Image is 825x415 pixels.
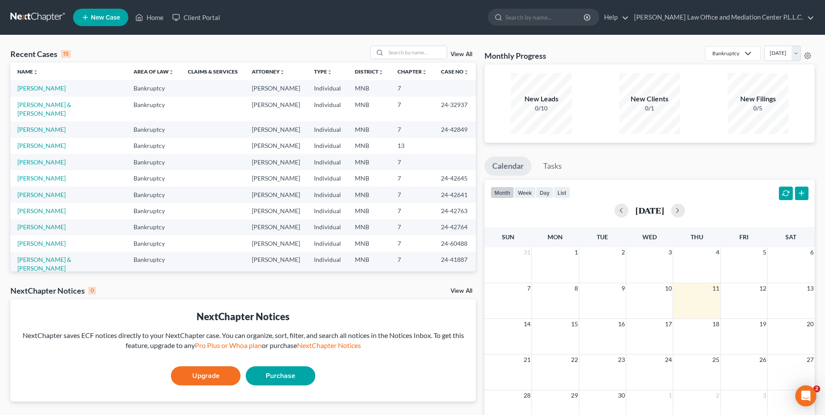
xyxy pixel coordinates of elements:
h3: Monthly Progress [484,50,546,61]
td: MNB [348,219,391,235]
span: 15 [570,319,579,329]
div: 0/1 [619,104,680,113]
span: 5 [762,247,767,258]
span: 23 [617,355,626,365]
td: 24-60488 [434,235,476,251]
td: [PERSON_NAME] [245,138,307,154]
div: New Clients [619,94,680,104]
td: 24-42641 [434,187,476,203]
a: Typeunfold_more [314,68,332,75]
span: Thu [691,233,703,241]
td: Individual [307,170,348,186]
td: Bankruptcy [127,170,181,186]
td: MNB [348,154,391,170]
span: 11 [711,283,720,294]
td: 24-42849 [434,121,476,137]
span: 2 [715,390,720,401]
a: Districtunfold_more [355,68,384,75]
a: Area of Lawunfold_more [134,68,174,75]
span: Mon [548,233,563,241]
h2: [DATE] [635,206,664,215]
a: [PERSON_NAME] [17,84,66,92]
span: 22 [570,355,579,365]
td: MNB [348,203,391,219]
div: 0/5 [728,104,788,113]
td: [PERSON_NAME] [245,80,307,96]
td: 7 [391,187,434,203]
td: 7 [391,203,434,219]
td: Individual [307,219,348,235]
span: 4 [715,247,720,258]
span: 28 [523,390,531,401]
span: 6 [809,247,815,258]
span: 16 [617,319,626,329]
div: 15 [61,50,71,58]
input: Search by name... [386,46,447,59]
span: 2 [621,247,626,258]
td: 7 [391,80,434,96]
td: Individual [307,80,348,96]
td: Individual [307,154,348,170]
a: View All [451,51,472,57]
a: Chapterunfold_more [397,68,427,75]
a: Pro Plus or Whoa plan [195,341,262,349]
span: 1 [574,247,579,258]
span: 13 [806,283,815,294]
span: 29 [570,390,579,401]
span: New Case [91,14,120,21]
a: NextChapter Notices [297,341,361,349]
a: Purchase [246,366,315,385]
input: Search by name... [505,9,585,25]
i: unfold_more [378,70,384,75]
span: 25 [711,355,720,365]
a: Upgrade [171,366,240,385]
td: 24-42763 [434,203,476,219]
td: [PERSON_NAME] [245,121,307,137]
span: 26 [758,355,767,365]
td: Bankruptcy [127,203,181,219]
td: 13 [391,138,434,154]
td: 24-42764 [434,219,476,235]
a: [PERSON_NAME] Law Office and Mediation Center P.L.L.C. [630,10,814,25]
a: [PERSON_NAME] [17,174,66,182]
i: unfold_more [422,70,427,75]
td: [PERSON_NAME] [245,154,307,170]
button: month [491,187,514,198]
td: Individual [307,235,348,251]
td: Bankruptcy [127,235,181,251]
td: MNB [348,138,391,154]
div: Bankruptcy [712,50,739,57]
td: 7 [391,121,434,137]
span: 7 [526,283,531,294]
div: 0 [88,287,96,295]
td: 7 [391,219,434,235]
span: 21 [523,355,531,365]
td: Bankruptcy [127,97,181,121]
span: 8 [574,283,579,294]
td: MNB [348,235,391,251]
i: unfold_more [280,70,285,75]
td: 24-41887 [434,252,476,277]
button: list [554,187,570,198]
span: 27 [806,355,815,365]
td: 24-32937 [434,97,476,121]
td: Bankruptcy [127,252,181,277]
span: 2 [813,385,820,392]
button: day [536,187,554,198]
span: 30 [617,390,626,401]
td: MNB [348,170,391,186]
a: [PERSON_NAME] & [PERSON_NAME] [17,101,71,117]
td: [PERSON_NAME] [245,187,307,203]
span: 31 [523,247,531,258]
a: [PERSON_NAME] [17,191,66,198]
span: 12 [758,283,767,294]
div: New Leads [511,94,572,104]
span: Wed [642,233,657,241]
td: 7 [391,170,434,186]
td: 7 [391,252,434,277]
td: Bankruptcy [127,187,181,203]
i: unfold_more [327,70,332,75]
td: Individual [307,187,348,203]
td: [PERSON_NAME] [245,97,307,121]
td: Individual [307,138,348,154]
